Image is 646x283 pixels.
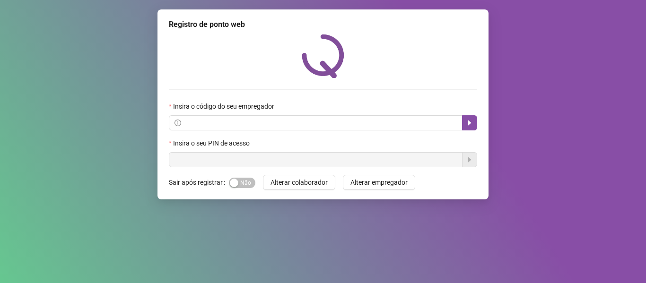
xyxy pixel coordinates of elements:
label: Insira o código do seu empregador [169,101,280,111]
span: Alterar empregador [350,177,408,188]
img: QRPoint [302,34,344,78]
span: info-circle [175,120,181,126]
div: Registro de ponto web [169,19,477,30]
span: Alterar colaborador [271,177,328,188]
button: Alterar colaborador [263,175,335,190]
span: caret-right [466,119,473,127]
label: Sair após registrar [169,175,229,190]
label: Insira o seu PIN de acesso [169,138,256,148]
button: Alterar empregador [343,175,415,190]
